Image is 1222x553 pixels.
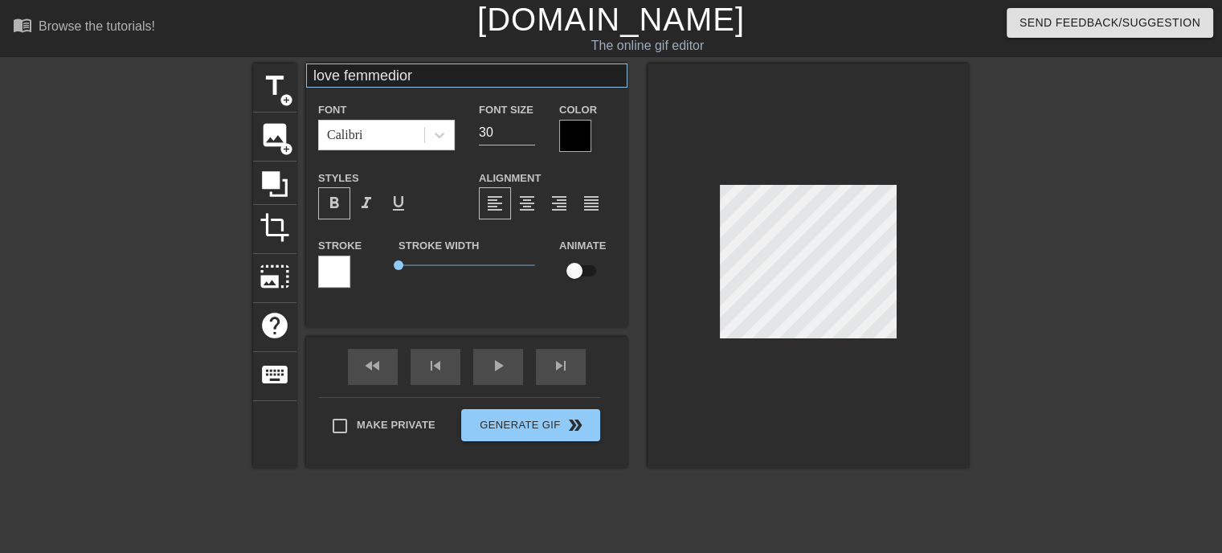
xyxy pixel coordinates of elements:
[488,356,508,375] span: play_arrow
[280,142,293,156] span: add_circle
[260,261,290,292] span: photo_size_select_large
[389,194,408,213] span: format_underline
[566,416,585,435] span: double_arrow
[357,194,376,213] span: format_italic
[318,238,362,254] label: Stroke
[13,15,32,35] span: menu_book
[363,356,382,375] span: fast_rewind
[1020,13,1200,33] span: Send Feedback/Suggestion
[517,194,537,213] span: format_align_center
[357,417,435,433] span: Make Private
[559,238,606,254] label: Animate
[479,170,541,186] label: Alignment
[280,93,293,107] span: add_circle
[415,36,880,55] div: The online gif editor
[327,125,362,145] div: Calibri
[318,170,359,186] label: Styles
[260,71,290,101] span: title
[582,194,601,213] span: format_align_justify
[13,15,155,40] a: Browse the tutorials!
[325,194,344,213] span: format_bold
[461,409,600,441] button: Generate Gif
[551,356,570,375] span: skip_next
[260,310,290,341] span: help
[39,19,155,33] div: Browse the tutorials!
[318,102,346,118] label: Font
[260,359,290,390] span: keyboard
[550,194,569,213] span: format_align_right
[260,120,290,150] span: image
[468,416,594,435] span: Generate Gif
[398,238,479,254] label: Stroke Width
[426,356,445,375] span: skip_previous
[260,212,290,243] span: crop
[559,102,597,118] label: Color
[477,2,745,37] a: [DOMAIN_NAME]
[479,102,533,118] label: Font Size
[485,194,505,213] span: format_align_left
[1007,8,1213,38] button: Send Feedback/Suggestion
